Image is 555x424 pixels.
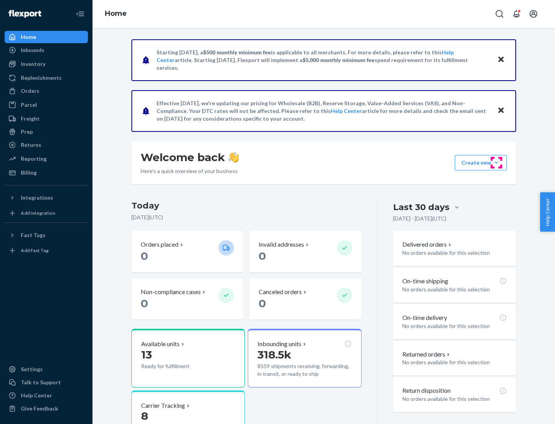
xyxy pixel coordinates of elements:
[21,128,33,136] div: Prep
[21,169,37,177] div: Billing
[5,72,88,84] a: Replenishments
[99,3,133,25] ol: breadcrumbs
[259,297,266,310] span: 0
[141,348,152,361] span: 13
[141,340,180,348] p: Available units
[5,376,88,389] a: Talk to Support
[228,152,239,163] img: hand-wave emoji
[402,240,453,249] button: Delivered orders
[21,87,39,95] div: Orders
[141,288,201,296] p: Non-compliance cases
[5,229,88,241] button: Fast Tags
[5,167,88,179] a: Billing
[131,214,362,221] p: [DATE] ( UTC )
[141,362,212,370] p: Ready for fulfillment
[141,401,185,410] p: Carrier Tracking
[402,395,507,403] p: No orders available for this selection
[402,249,507,257] p: No orders available for this selection
[8,10,41,18] img: Flexport logo
[5,139,88,151] a: Returns
[5,31,88,43] a: Home
[21,115,40,123] div: Freight
[331,108,362,114] a: Help Center
[5,85,88,97] a: Orders
[5,363,88,375] a: Settings
[402,322,507,330] p: No orders available for this selection
[21,405,58,412] div: Give Feedback
[21,210,55,216] div: Add Integration
[72,6,88,22] button: Close Navigation
[21,46,44,54] div: Inbounds
[141,240,178,249] p: Orders placed
[21,247,49,254] div: Add Fast Tag
[21,74,62,82] div: Replenishments
[540,192,555,232] button: Help Center
[21,33,36,41] div: Home
[5,244,88,257] a: Add Fast Tag
[402,286,507,293] p: No orders available for this selection
[141,409,148,422] span: 8
[131,200,362,212] h3: Today
[21,101,37,109] div: Parcel
[21,379,61,386] div: Talk to Support
[21,194,53,202] div: Integrations
[248,329,361,387] button: Inbounding units318.5k8559 shipments receiving, forwarding, in transit, or ready to ship
[5,44,88,56] a: Inbounds
[257,340,301,348] p: Inbounding units
[402,350,451,359] button: Returned orders
[21,365,43,373] div: Settings
[259,240,304,249] p: Invalid addresses
[131,278,243,320] button: Non-compliance cases 0
[5,58,88,70] a: Inventory
[249,278,361,320] button: Canceled orders 0
[141,167,239,175] p: Here’s a quick overview of your business
[5,113,88,125] a: Freight
[393,215,446,222] p: [DATE] - [DATE] ( UTC )
[402,386,451,395] p: Return disposition
[526,6,541,22] button: Open account menu
[496,105,506,116] button: Close
[21,231,45,239] div: Fast Tags
[156,49,490,72] p: Starting [DATE], a is applicable to all merchants. For more details, please refer to this article...
[21,60,45,68] div: Inventory
[21,155,47,163] div: Reporting
[5,99,88,111] a: Parcel
[5,192,88,204] button: Integrations
[141,249,148,262] span: 0
[257,348,291,361] span: 318.5k
[5,389,88,402] a: Help Center
[5,126,88,138] a: Prep
[203,49,271,56] span: $500 monthly minimum fee
[141,150,239,164] h1: Welcome back
[259,288,302,296] p: Canceled orders
[131,231,243,272] button: Orders placed 0
[455,155,507,170] button: Create new
[131,329,245,387] button: Available units13Ready for fulfillment
[402,313,447,322] p: On-time delivery
[303,57,375,63] span: $5,000 monthly minimum fee
[259,249,266,262] span: 0
[509,6,524,22] button: Open notifications
[21,141,41,149] div: Returns
[393,201,449,213] div: Last 30 days
[5,153,88,165] a: Reporting
[249,231,361,272] button: Invalid addresses 0
[141,297,148,310] span: 0
[492,6,507,22] button: Open Search Box
[21,392,52,399] div: Help Center
[496,54,506,66] button: Close
[402,358,507,366] p: No orders available for this selection
[5,207,88,219] a: Add Integration
[257,362,351,378] p: 8559 shipments receiving, forwarding, in transit, or ready to ship
[5,402,88,415] button: Give Feedback
[156,99,490,123] p: Effective [DATE], we're updating our pricing for Wholesale (B2B), Reserve Storage, Value-Added Se...
[402,277,448,286] p: On-time shipping
[105,9,127,18] a: Home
